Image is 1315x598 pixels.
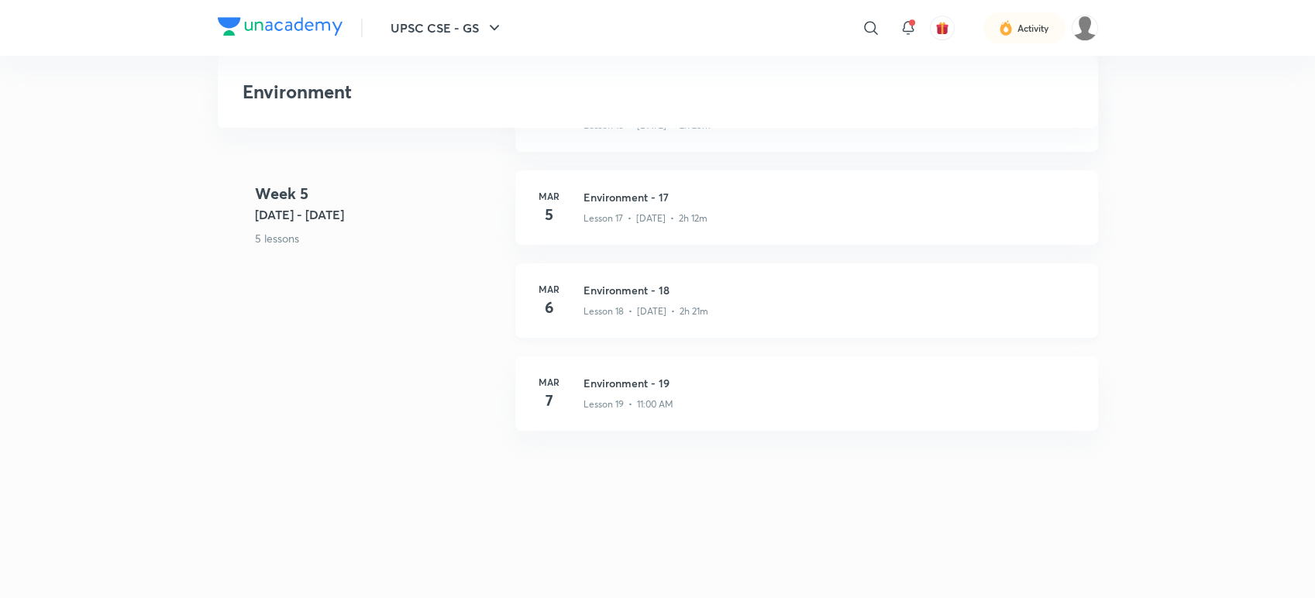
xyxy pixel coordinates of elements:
a: Company Logo [218,17,343,40]
a: Mar5Environment - 17Lesson 17 • [DATE] • 2h 12m [515,170,1098,263]
img: Somdev [1072,15,1098,41]
p: 5 lessons [255,230,503,246]
h6: Mar [534,282,565,296]
h6: Mar [534,375,565,389]
h5: [DATE] - [DATE] [255,205,503,224]
h4: 6 [534,296,565,319]
button: UPSC CSE - GS [381,12,513,43]
h3: Environment [243,81,849,103]
h3: Environment - 17 [583,189,1079,205]
img: activity [999,19,1013,37]
h6: Mar [534,189,565,203]
img: Company Logo [218,17,343,36]
p: Lesson 17 • [DATE] • 2h 12m [583,211,707,225]
button: avatar [930,15,955,40]
h4: 5 [534,203,565,226]
h3: Environment - 19 [583,375,1079,391]
a: Mar6Environment - 18Lesson 18 • [DATE] • 2h 21m [515,263,1098,356]
img: avatar [935,21,949,35]
h4: 7 [534,389,565,412]
h3: Environment - 18 [583,282,1079,298]
a: Mar7Environment - 19Lesson 19 • 11:00 AM [515,356,1098,449]
h4: Week 5 [255,182,503,205]
p: Lesson 18 • [DATE] • 2h 21m [583,304,708,318]
p: Lesson 19 • 11:00 AM [583,397,673,411]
